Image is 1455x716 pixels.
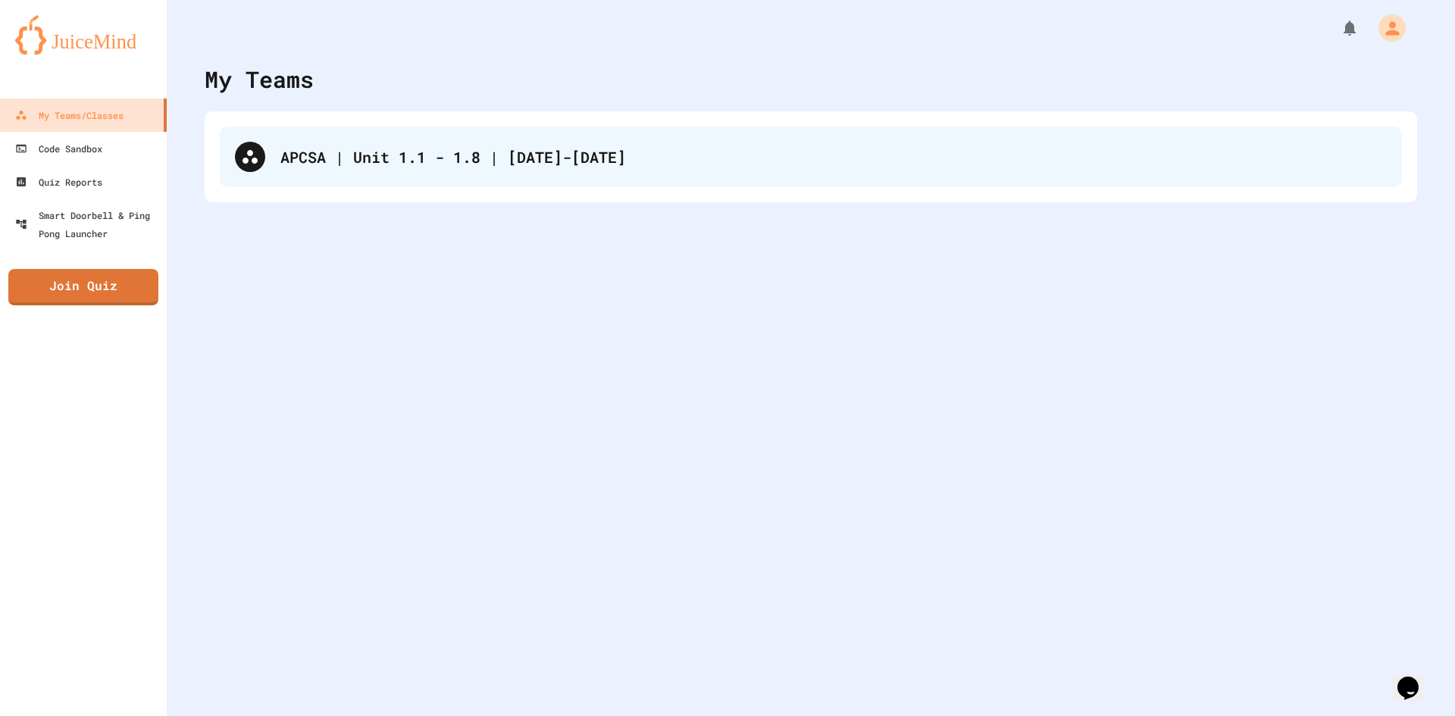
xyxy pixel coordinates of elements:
div: Smart Doorbell & Ping Pong Launcher [15,206,161,242]
img: logo-orange.svg [15,15,152,55]
a: Join Quiz [8,269,158,305]
div: Quiz Reports [15,173,102,191]
div: My Teams/Classes [15,106,124,124]
div: Code Sandbox [15,139,102,158]
iframe: chat widget [1391,655,1440,701]
div: My Account [1363,11,1410,45]
div: My Notifications [1313,15,1363,41]
div: APCSA | Unit 1.1 - 1.8 | [DATE]-[DATE] [280,145,1387,168]
div: My Teams [205,62,314,96]
div: APCSA | Unit 1.1 - 1.8 | [DATE]-[DATE] [220,127,1402,187]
